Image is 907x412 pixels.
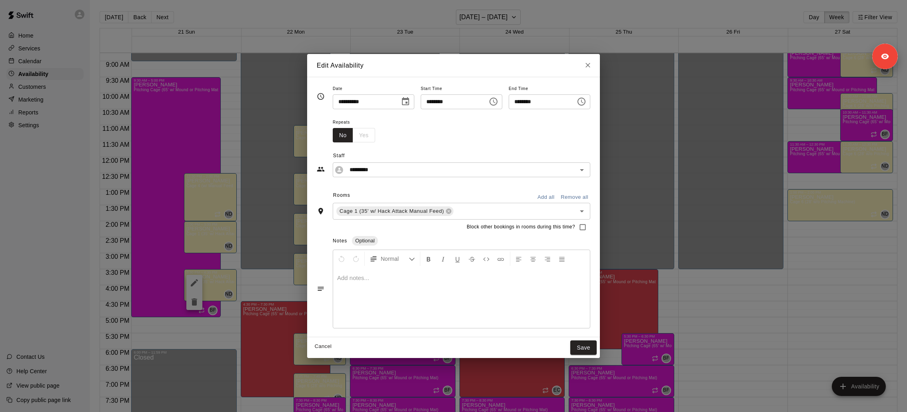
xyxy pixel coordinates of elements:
[573,94,589,110] button: Choose time, selected time is 3:30 PM
[436,252,450,266] button: Format Italics
[533,191,559,204] button: Add all
[317,285,325,293] svg: Notes
[541,252,554,266] button: Right Align
[366,252,418,266] button: Formatting Options
[310,340,336,353] button: Cancel
[317,207,325,215] svg: Rooms
[559,191,590,204] button: Remove all
[467,223,575,231] span: Block other bookings in rooms during this time?
[333,150,590,162] span: Staff
[465,252,479,266] button: Format Strikethrough
[333,128,375,143] div: outlined button group
[485,94,501,110] button: Choose time, selected time is 2:30 PM
[422,252,436,266] button: Format Bold
[352,238,378,244] span: Optional
[570,340,597,355] button: Save
[317,60,364,71] h6: Edit Availability
[333,84,414,94] span: Date
[581,58,595,72] button: Close
[526,252,540,266] button: Center Align
[576,206,587,217] button: Open
[317,165,325,173] svg: Staff
[336,206,453,216] div: Cage 1 (35' w/ Hack Attack Manual Feed)
[479,252,493,266] button: Insert Code
[333,192,350,198] span: Rooms
[576,164,587,176] button: Open
[381,255,409,263] span: Normal
[336,207,447,215] span: Cage 1 (35' w/ Hack Attack Manual Feed)
[333,117,382,128] span: Repeats
[333,238,347,244] span: Notes
[317,92,325,100] svg: Timing
[421,84,502,94] span: Start Time
[555,252,569,266] button: Justify Align
[398,94,414,110] button: Choose date, selected date is Sep 21, 2025
[333,128,353,143] button: No
[451,252,464,266] button: Format Underline
[494,252,507,266] button: Insert Link
[509,84,590,94] span: End Time
[349,252,363,266] button: Redo
[512,252,525,266] button: Left Align
[335,252,348,266] button: Undo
